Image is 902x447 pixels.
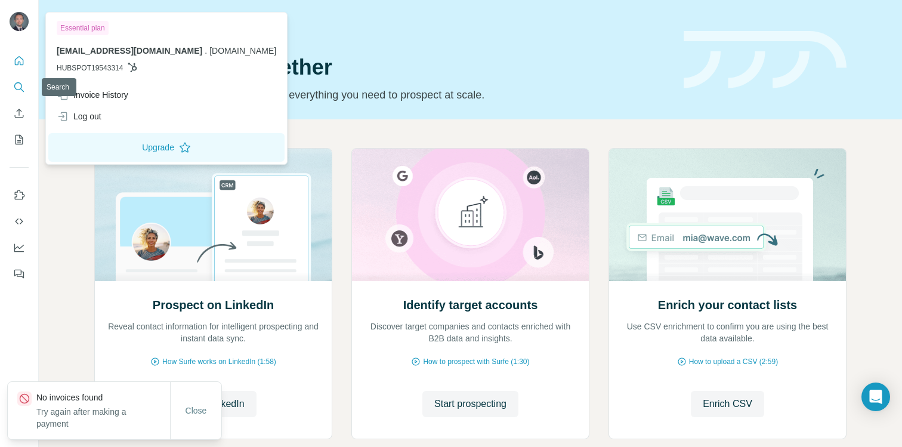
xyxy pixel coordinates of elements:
[10,129,29,150] button: My lists
[403,297,538,313] h2: Identify target accounts
[57,63,123,73] span: HUBSPOT19543314
[94,56,669,79] h1: Let’s prospect together
[621,320,834,344] p: Use CSV enrichment to confirm you are using the best data available.
[186,405,207,417] span: Close
[364,320,577,344] p: Discover target companies and contacts enriched with B2B data and insights.
[205,46,207,56] span: .
[608,149,847,281] img: Enrich your contact lists
[689,356,778,367] span: How to upload a CSV (2:59)
[94,87,669,103] p: Pick your starting point and we’ll provide everything you need to prospect at scale.
[107,320,320,344] p: Reveal contact information for intelligent prospecting and instant data sync.
[658,297,797,313] h2: Enrich your contact lists
[10,50,29,72] button: Quick start
[36,391,170,403] p: No invoices found
[684,31,847,89] img: banner
[57,21,109,35] div: Essential plan
[423,356,529,367] span: How to prospect with Surfe (1:30)
[861,383,890,411] div: Open Intercom Messenger
[57,110,101,122] div: Log out
[10,263,29,285] button: Feedback
[10,103,29,124] button: Enrich CSV
[48,133,285,162] button: Upgrade
[10,184,29,206] button: Use Surfe on LinkedIn
[94,22,669,34] div: Quick start
[36,406,170,430] p: Try again after making a payment
[351,149,589,281] img: Identify target accounts
[153,297,274,313] h2: Prospect on LinkedIn
[57,46,202,56] span: [EMAIL_ADDRESS][DOMAIN_NAME]
[434,397,506,411] span: Start prospecting
[10,76,29,98] button: Search
[94,149,332,281] img: Prospect on LinkedIn
[162,356,276,367] span: How Surfe works on LinkedIn (1:58)
[10,211,29,232] button: Use Surfe API
[422,391,518,417] button: Start prospecting
[10,12,29,31] img: Avatar
[10,237,29,258] button: Dashboard
[703,397,752,411] span: Enrich CSV
[57,89,128,101] div: Invoice History
[177,400,215,421] button: Close
[209,46,276,56] span: [DOMAIN_NAME]
[691,391,764,417] button: Enrich CSV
